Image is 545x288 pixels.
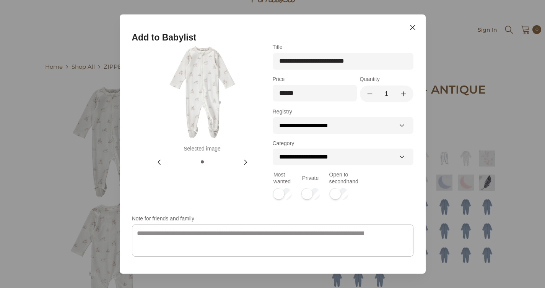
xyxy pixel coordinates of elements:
label: Open to secondhand [329,172,358,185]
button: Minus [366,90,374,98]
label: Category [273,140,294,146]
label: Quantity [360,76,380,82]
label: Price [273,76,357,102]
label: Most wanted [273,172,291,185]
h1: Add to Babylist [132,32,413,43]
input: Title [279,57,407,65]
label: Title [273,44,413,70]
label: Private [302,175,319,181]
button: Close modal [406,21,420,34]
div: Selected image [155,146,250,152]
button: Plus [400,90,407,98]
label: Registry [273,108,292,115]
div: Quantity [383,90,390,98]
label: Note for friends and family [132,215,413,222]
button: Image 1 [201,160,204,163]
img: Selected [155,44,250,139]
input: Price [279,89,350,97]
